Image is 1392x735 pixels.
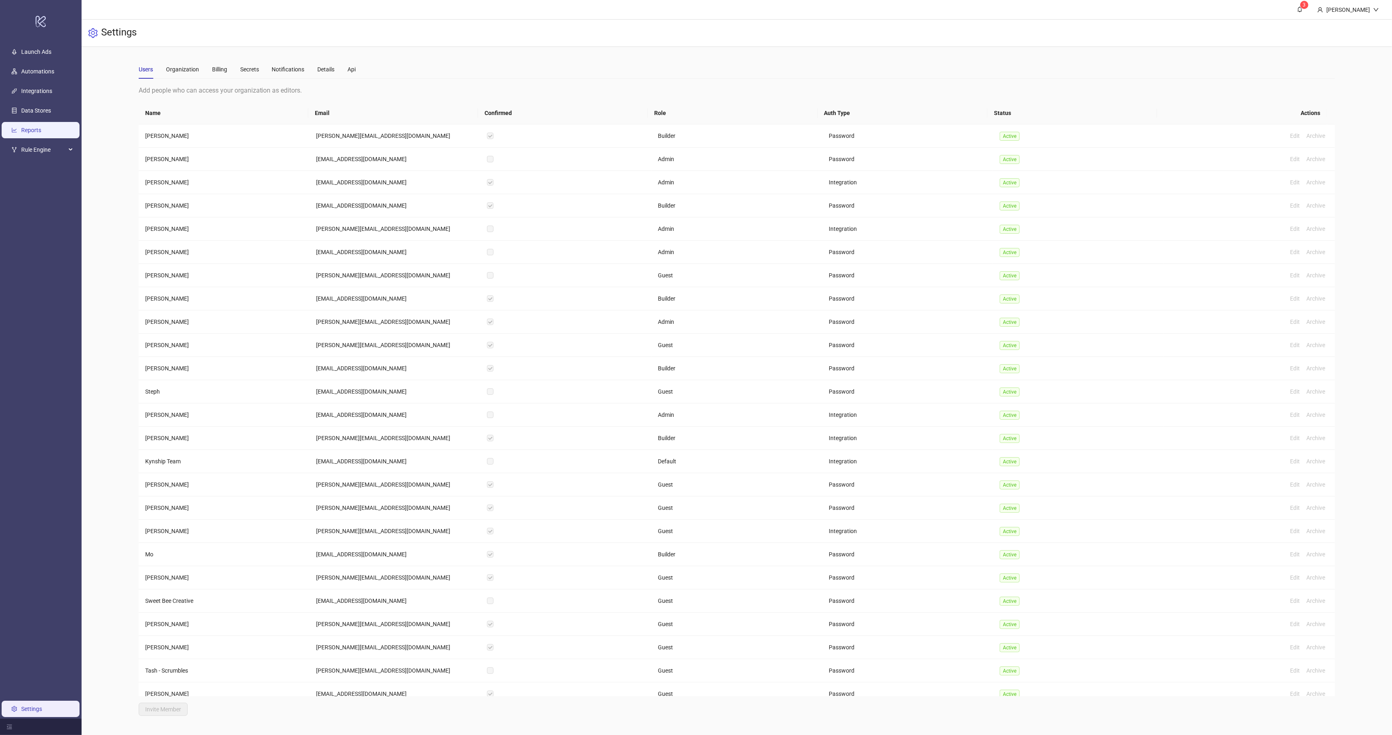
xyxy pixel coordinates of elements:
[272,65,305,74] div: Notifications
[1287,177,1303,187] button: Edit
[139,659,310,682] td: Tash - Scrumbles
[1303,387,1328,396] button: Archive
[1000,248,1020,257] span: Active
[822,659,993,682] td: Password
[651,287,822,310] td: Builder
[1303,456,1328,466] button: Archive
[310,636,480,659] td: [PERSON_NAME][EMAIL_ADDRESS][DOMAIN_NAME]
[1000,364,1020,373] span: Active
[1303,340,1328,350] button: Archive
[651,194,822,217] td: Builder
[1303,619,1328,629] button: Archive
[822,287,993,310] td: Password
[1303,224,1328,234] button: Archive
[822,380,993,403] td: Password
[1287,666,1303,675] button: Edit
[1287,247,1303,257] button: Edit
[1287,526,1303,536] button: Edit
[822,682,993,706] td: Password
[1000,643,1020,652] span: Active
[139,357,310,380] td: [PERSON_NAME]
[139,496,310,520] td: [PERSON_NAME]
[139,334,310,357] td: [PERSON_NAME]
[310,357,480,380] td: [EMAIL_ADDRESS][DOMAIN_NAME]
[1287,317,1303,327] button: Edit
[822,148,993,171] td: Password
[1287,270,1303,280] button: Edit
[139,171,310,194] td: [PERSON_NAME]
[1000,294,1020,303] span: Active
[478,102,648,124] th: Confirmed
[139,613,310,636] td: [PERSON_NAME]
[139,427,310,450] td: [PERSON_NAME]
[1000,504,1020,513] span: Active
[308,102,478,124] th: Email
[1297,7,1303,12] span: bell
[139,102,308,124] th: Name
[651,613,822,636] td: Guest
[7,724,12,730] span: menu-fold
[651,496,822,520] td: Guest
[21,107,51,114] a: Data Stores
[1000,225,1020,234] span: Active
[1000,341,1020,350] span: Active
[822,520,993,543] td: Integration
[651,310,822,334] td: Admin
[651,543,822,566] td: Builder
[21,49,51,55] a: Launch Ads
[139,264,310,287] td: [PERSON_NAME]
[310,217,480,241] td: [PERSON_NAME][EMAIL_ADDRESS][DOMAIN_NAME]
[651,520,822,543] td: Guest
[310,613,480,636] td: [PERSON_NAME][EMAIL_ADDRESS][DOMAIN_NAME]
[310,473,480,496] td: [PERSON_NAME][EMAIL_ADDRESS][DOMAIN_NAME]
[310,194,480,217] td: [EMAIL_ADDRESS][DOMAIN_NAME]
[348,65,356,74] div: Api
[1287,154,1303,164] button: Edit
[139,450,310,473] td: Kynship Team
[139,589,310,613] td: Sweet Bee Creative
[11,147,17,153] span: fork
[1000,527,1020,536] span: Active
[1000,480,1020,489] span: Active
[139,636,310,659] td: [PERSON_NAME]
[1373,7,1379,13] span: down
[1303,247,1328,257] button: Archive
[1287,224,1303,234] button: Edit
[1303,363,1328,373] button: Archive
[1303,317,1328,327] button: Archive
[987,102,1157,124] th: Status
[1303,596,1328,606] button: Archive
[1287,201,1303,210] button: Edit
[822,241,993,264] td: Password
[1303,131,1328,141] button: Archive
[310,403,480,427] td: [EMAIL_ADDRESS][DOMAIN_NAME]
[651,264,822,287] td: Guest
[1287,294,1303,303] button: Edit
[310,334,480,357] td: [PERSON_NAME][EMAIL_ADDRESS][DOMAIN_NAME]
[1303,154,1328,164] button: Archive
[1303,573,1328,582] button: Archive
[310,589,480,613] td: [EMAIL_ADDRESS][DOMAIN_NAME]
[1287,456,1303,466] button: Edit
[1000,620,1020,629] span: Active
[240,65,259,74] div: Secrets
[1287,642,1303,652] button: Edit
[1000,690,1020,699] span: Active
[822,566,993,589] td: Password
[1000,387,1020,396] span: Active
[1303,294,1328,303] button: Archive
[1287,480,1303,489] button: Edit
[651,636,822,659] td: Guest
[1287,573,1303,582] button: Edit
[822,310,993,334] td: Password
[139,65,153,74] div: Users
[139,124,310,148] td: [PERSON_NAME]
[822,427,993,450] td: Integration
[1287,596,1303,606] button: Edit
[822,450,993,473] td: Integration
[88,28,98,38] span: setting
[1000,318,1020,327] span: Active
[1000,550,1020,559] span: Active
[1303,642,1328,652] button: Archive
[822,543,993,566] td: Password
